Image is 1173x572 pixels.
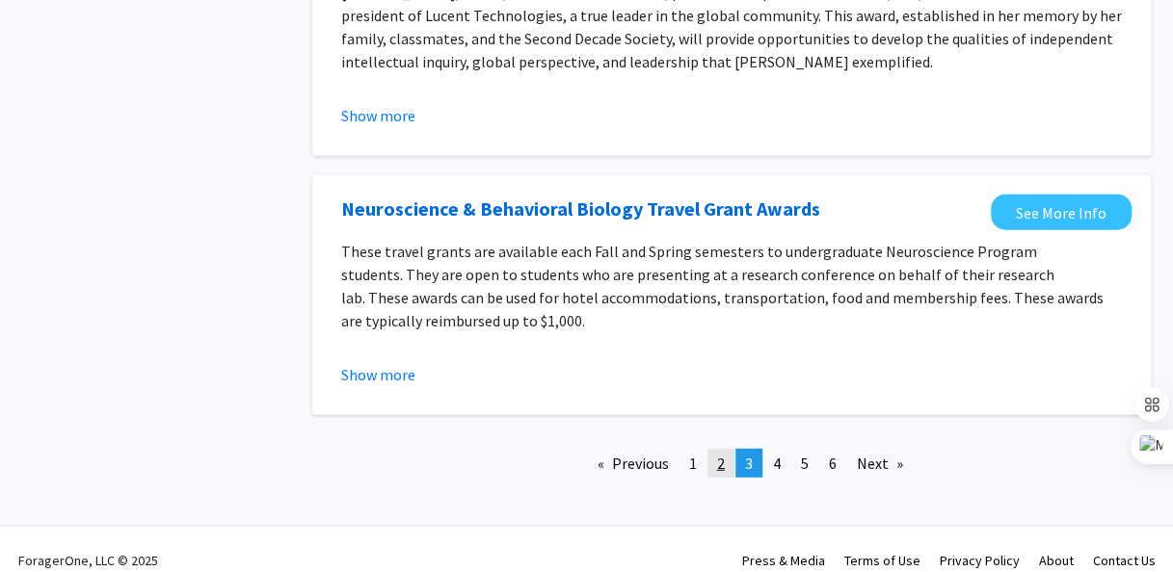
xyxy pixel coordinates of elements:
[1093,552,1156,569] a: Contact Us
[801,454,809,473] span: 5
[829,454,837,473] span: 6
[341,104,415,127] button: Show more
[847,449,913,478] a: Next page
[844,552,920,569] a: Terms of Use
[341,363,415,386] button: Show more
[745,454,753,473] span: 3
[341,240,1122,332] p: These travel grants are available each Fall and Spring semesters to undergraduate Neuroscience Pr...
[717,454,725,473] span: 2
[742,552,825,569] a: Press & Media
[991,195,1132,230] a: Opens in a new tab
[14,485,82,558] iframe: Chat
[312,449,1151,478] ul: Pagination
[689,454,697,473] span: 1
[773,454,781,473] span: 4
[1039,552,1074,569] a: About
[588,449,679,478] a: Previous page
[940,552,1020,569] a: Privacy Policy
[341,195,820,223] a: Opens in a new tab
